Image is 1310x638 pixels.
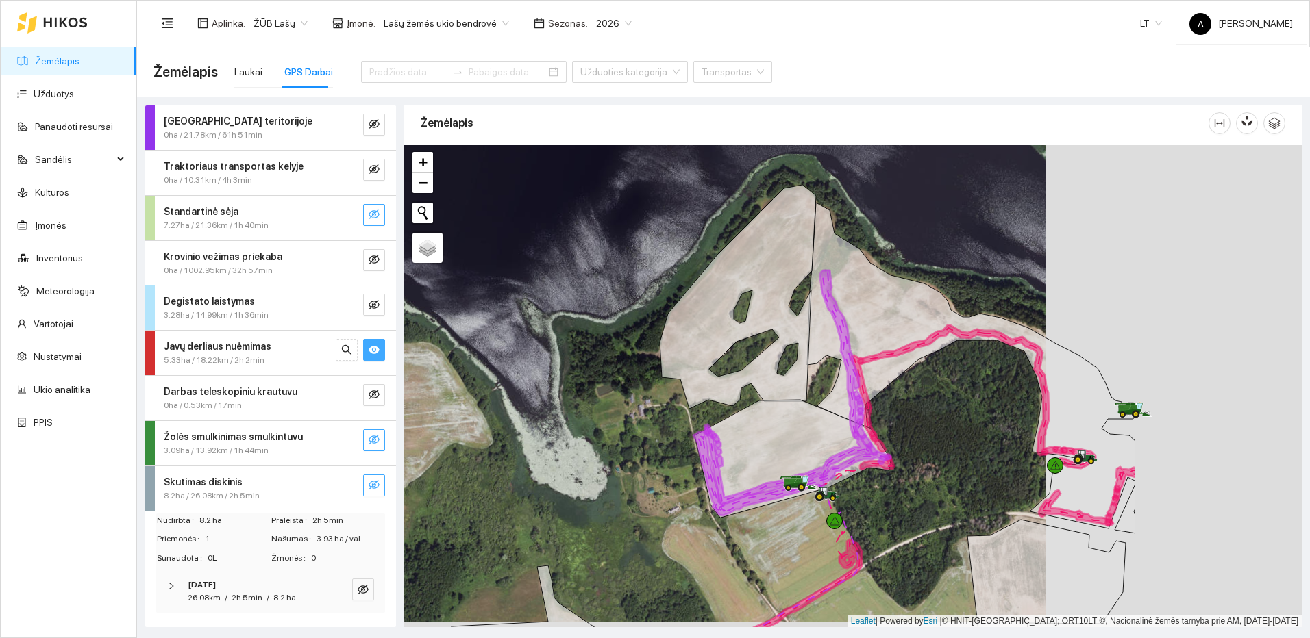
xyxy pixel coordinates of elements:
[1209,118,1230,129] span: column-width
[412,173,433,193] a: Zoom out
[208,552,270,565] span: 0L
[332,18,343,29] span: shop
[363,384,385,406] button: eye-invisible
[363,474,385,496] button: eye-invisible
[153,10,181,37] button: menu-fold
[412,233,443,263] a: Layers
[164,476,243,487] strong: Skutimas diskinis
[352,578,374,600] button: eye-invisible
[36,285,95,296] a: Meteorologija
[157,514,199,527] span: Nudirbta
[363,204,385,226] button: eye-invisible
[363,339,385,361] button: eye
[347,16,375,31] span: Įmonė :
[164,206,238,217] strong: Standartinė sėja
[267,593,269,602] span: /
[157,552,208,565] span: Sunaudota
[197,18,208,29] span: layout
[363,294,385,316] button: eye-invisible
[419,153,428,170] span: +
[254,13,308,34] span: ŽŪB Lašų
[369,299,380,312] span: eye-invisible
[212,16,245,31] span: Aplinka :
[164,116,312,127] strong: [GEOGRAPHIC_DATA] teritorijoje
[164,386,297,397] strong: Darbas teleskopiniu krautuvu
[157,533,205,546] span: Priemonės
[205,533,270,546] span: 1
[156,570,385,613] div: [DATE]26.08km/2h 5min/8.2 haeye-invisible
[164,129,262,142] span: 0ha / 21.78km / 61h 51min
[164,219,269,232] span: 7.27ha / 21.36km / 1h 40min
[412,152,433,173] a: Zoom in
[164,354,264,367] span: 5.33ha / 18.22km / 2h 2min
[188,593,221,602] span: 26.08km
[145,331,396,375] div: Javų derliaus nuėmimas5.33ha / 18.22km / 2h 2minsearcheye
[273,593,296,602] span: 8.2 ha
[534,18,545,29] span: calendar
[34,351,82,362] a: Nustatymai
[336,339,358,361] button: search
[312,514,384,527] span: 2h 5min
[363,249,385,271] button: eye-invisible
[469,64,546,79] input: Pabaigos data
[851,616,876,626] a: Leaflet
[34,384,90,395] a: Ūkio analitika
[35,55,79,66] a: Žemėlapis
[341,344,352,357] span: search
[369,254,380,267] span: eye-invisible
[164,174,252,187] span: 0ha / 10.31km / 4h 3min
[145,151,396,195] div: Traktoriaus transportas kelyje0ha / 10.31km / 4h 3mineye-invisible
[164,264,273,277] span: 0ha / 1002.95km / 32h 57min
[363,114,385,136] button: eye-invisible
[164,431,303,442] strong: Žolės smulkinimas smulkintuvu
[452,66,463,77] span: swap-right
[232,593,262,602] span: 2h 5min
[369,64,447,79] input: Pradžios data
[145,196,396,240] div: Standartinė sėja7.27ha / 21.36km / 1h 40mineye-invisible
[369,344,380,357] span: eye
[596,13,632,34] span: 2026
[940,616,942,626] span: |
[358,584,369,597] span: eye-invisible
[1189,18,1293,29] span: [PERSON_NAME]
[363,429,385,451] button: eye-invisible
[369,164,380,177] span: eye-invisible
[35,220,66,231] a: Įmonės
[1209,112,1231,134] button: column-width
[848,615,1302,627] div: | Powered by © HNIT-[GEOGRAPHIC_DATA]; ORT10LT ©, Nacionalinė žemės tarnyba prie AM, [DATE]-[DATE]
[164,251,282,262] strong: Krovinio vežimas priekaba
[284,64,333,79] div: GPS Darbai
[1198,13,1204,35] span: A
[34,417,53,428] a: PPIS
[35,187,69,198] a: Kultūros
[419,174,428,191] span: −
[369,479,380,492] span: eye-invisible
[199,514,270,527] span: 8.2 ha
[225,593,227,602] span: /
[1140,13,1162,34] span: LT
[145,376,396,420] div: Darbas teleskopiniu krautuvu0ha / 0.53km / 17mineye-invisible
[412,203,433,223] button: Initiate a new search
[369,434,380,447] span: eye-invisible
[153,61,218,83] span: Žemėlapis
[164,161,304,172] strong: Traktoriaus transportas kelyje
[145,241,396,285] div: Krovinio vežimas priekaba0ha / 1002.95km / 32h 57mineye-invisible
[161,17,173,29] span: menu-fold
[36,253,83,264] a: Inventorius
[145,105,396,150] div: [GEOGRAPHIC_DATA] teritorijoje0ha / 21.78km / 61h 51mineye-invisible
[369,118,380,131] span: eye-invisible
[363,159,385,181] button: eye-invisible
[271,514,312,527] span: Praleista
[369,389,380,402] span: eye-invisible
[167,582,175,590] span: right
[34,88,74,99] a: Užduotys
[164,399,242,412] span: 0ha / 0.53km / 17min
[145,466,396,511] div: Skutimas diskinis8.2ha / 26.08km / 2h 5mineye-invisible
[164,489,260,502] span: 8.2ha / 26.08km / 2h 5min
[271,533,317,546] span: Našumas
[164,341,271,352] strong: Javų derliaus nuėmimas
[164,309,269,322] span: 3.28ha / 14.99km / 1h 36min
[452,66,463,77] span: to
[164,296,255,307] strong: Degistato laistymas
[188,580,216,589] strong: [DATE]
